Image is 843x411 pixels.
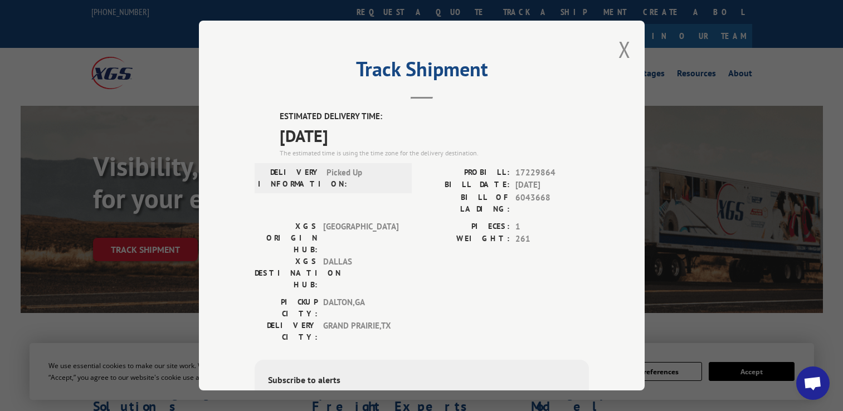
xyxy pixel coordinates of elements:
div: Open chat [796,366,830,400]
span: 1 [515,220,589,233]
label: XGS ORIGIN HUB: [255,220,318,255]
span: 261 [515,233,589,246]
label: BILL DATE: [422,179,510,192]
h2: Track Shipment [255,61,589,82]
label: WEIGHT: [422,233,510,246]
label: DELIVERY CITY: [255,319,318,342]
div: The estimated time is using the time zone for the delivery destination. [280,148,589,158]
label: DELIVERY INFORMATION: [258,166,321,189]
label: PICKUP CITY: [255,296,318,319]
span: DALLAS [323,255,398,290]
span: Picked Up [327,166,402,189]
label: BILL OF LADING: [422,191,510,214]
span: GRAND PRAIRIE , TX [323,319,398,342]
label: XGS DESTINATION HUB: [255,255,318,290]
span: [GEOGRAPHIC_DATA] [323,220,398,255]
span: [DATE] [515,179,589,192]
span: 17229864 [515,166,589,179]
button: Close modal [618,35,631,64]
span: [DATE] [280,123,589,148]
span: DALTON , GA [323,296,398,319]
label: PIECES: [422,220,510,233]
label: PROBILL: [422,166,510,179]
span: 6043668 [515,191,589,214]
label: ESTIMATED DELIVERY TIME: [280,110,589,123]
div: Subscribe to alerts [268,373,576,389]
